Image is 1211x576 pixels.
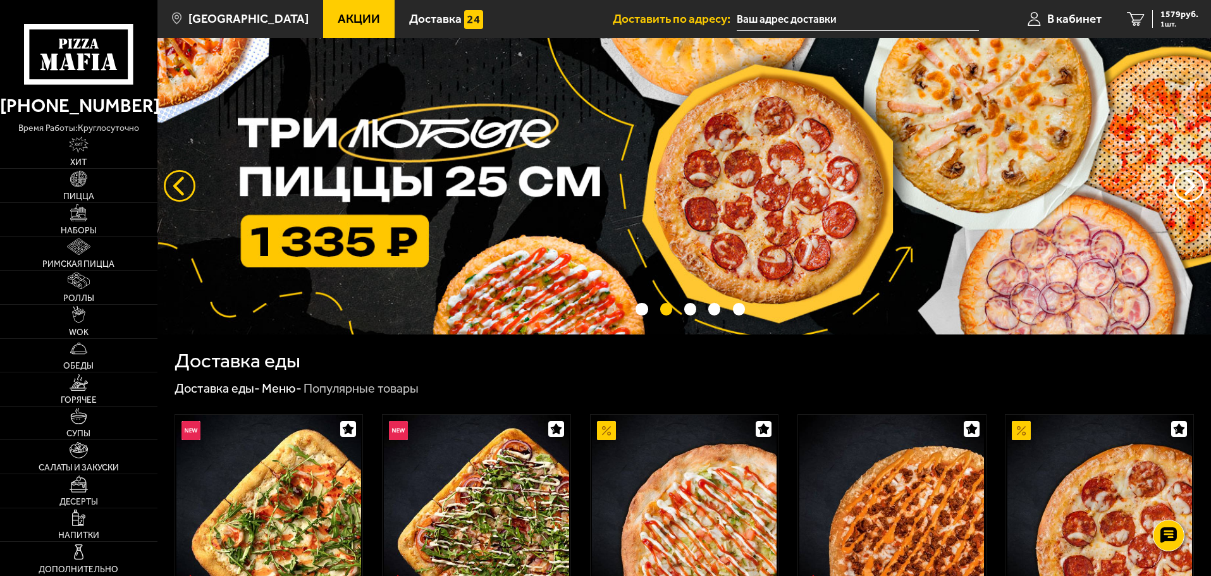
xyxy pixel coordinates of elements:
[63,362,94,371] span: Обеды
[1047,13,1102,25] span: В кабинет
[737,8,979,31] span: улица Смольного, 3
[304,381,419,397] div: Популярные товары
[63,294,94,303] span: Роллы
[708,303,720,315] button: точки переключения
[1173,170,1205,202] button: предыдущий
[66,429,90,438] span: Супы
[409,13,462,25] span: Доставка
[175,381,260,396] a: Доставка еды-
[70,158,87,167] span: Хит
[660,303,672,315] button: точки переключения
[636,303,648,315] button: точки переключения
[733,303,745,315] button: точки переключения
[389,421,408,440] img: Новинка
[684,303,696,315] button: точки переключения
[164,170,195,202] button: следующий
[464,10,483,29] img: 15daf4d41897b9f0e9f617042186c801.svg
[597,421,616,440] img: Акционный
[69,328,89,337] span: WOK
[1160,20,1198,28] span: 1 шт.
[613,13,737,25] span: Доставить по адресу:
[262,381,302,396] a: Меню-
[338,13,380,25] span: Акции
[63,192,94,201] span: Пицца
[61,396,97,405] span: Горячее
[39,565,118,574] span: Дополнительно
[188,13,309,25] span: [GEOGRAPHIC_DATA]
[1160,10,1198,19] span: 1579 руб.
[181,421,200,440] img: Новинка
[39,463,119,472] span: Салаты и закуски
[175,351,300,371] h1: Доставка еды
[58,531,99,540] span: Напитки
[42,260,114,269] span: Римская пицца
[61,226,97,235] span: Наборы
[737,8,979,31] input: Ваш адрес доставки
[1012,421,1031,440] img: Акционный
[59,498,98,506] span: Десерты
